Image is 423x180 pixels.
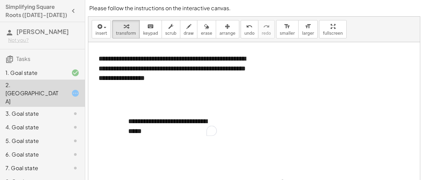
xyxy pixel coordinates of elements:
span: undo [244,31,255,36]
i: format_size [305,22,311,31]
i: Task finished and correct. [71,69,79,77]
button: transform [112,20,140,38]
span: insert [95,31,107,36]
button: erase [197,20,216,38]
h4: Simplifying Square Roots ([DATE]-[DATE]) [5,3,67,19]
i: Task not started. [71,164,79,172]
button: undoundo [241,20,258,38]
i: format_size [284,22,290,31]
i: Task not started. [71,137,79,145]
div: 4. Goal state [5,123,60,131]
div: 5. Goal state [5,137,60,145]
span: smaller [280,31,295,36]
div: 2. [GEOGRAPHIC_DATA] [5,81,60,105]
i: Task not started. [71,150,79,159]
i: Task not started. [71,123,79,131]
div: 3. Goal state [5,110,60,118]
button: insert [92,20,111,38]
span: redo [262,31,271,36]
i: Task started. [71,89,79,97]
div: Not you? [8,37,79,44]
div: To enrich screen reader interactions, please activate Accessibility in Grammarly extension settings [121,110,224,143]
button: arrange [216,20,239,38]
span: larger [302,31,314,36]
div: 7. Goal state [5,164,60,172]
i: Task not started. [71,110,79,118]
button: keyboardkeypad [139,20,162,38]
span: draw [184,31,194,36]
button: format_sizelarger [298,20,318,38]
i: redo [263,22,270,31]
span: transform [116,31,136,36]
div: 1. Goal state [5,69,60,77]
button: redoredo [258,20,275,38]
p: Please follow the instructions on the interactive canvas. [89,4,419,12]
span: [PERSON_NAME] [16,28,69,35]
i: undo [246,22,253,31]
span: scrub [165,31,177,36]
div: 6. Goal state [5,150,60,159]
button: format_sizesmaller [276,20,299,38]
span: keypad [143,31,158,36]
span: fullscreen [323,31,343,36]
i: keyboard [147,22,154,31]
span: arrange [220,31,236,36]
button: scrub [162,20,180,38]
button: draw [180,20,198,38]
span: erase [201,31,212,36]
button: fullscreen [319,20,346,38]
span: Tasks [16,55,30,62]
